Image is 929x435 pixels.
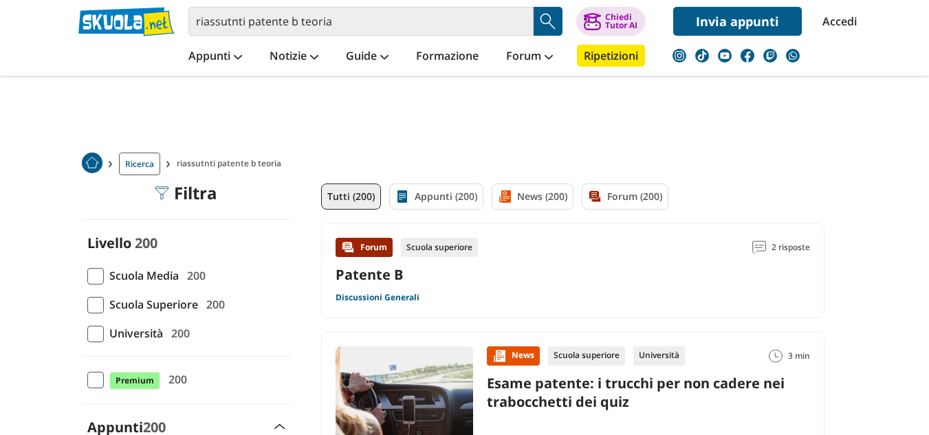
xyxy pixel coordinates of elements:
a: Notizie [266,45,322,69]
span: 200 [163,370,187,388]
img: News filtro contenuto [498,190,512,203]
img: WhatsApp [786,49,800,63]
img: News contenuto [492,349,506,363]
a: Ripetizioni [577,45,645,67]
a: Guide [342,45,392,69]
img: facebook [741,49,754,63]
input: Cerca appunti, riassunti o versioni [188,7,534,36]
div: Forum [336,238,393,257]
span: 3 min [788,346,810,366]
div: Scuola superiore [548,346,625,366]
img: Appunti filtro contenuto [395,190,409,203]
a: Forum [503,45,556,69]
img: Home [82,153,102,173]
img: Commenti lettura [752,241,766,254]
img: tiktok [695,49,709,63]
a: Forum (200) [582,183,668,210]
span: Scuola Superiore [104,295,198,313]
button: Search Button [534,7,562,36]
span: 200 [166,324,190,342]
button: ChiediTutor AI [576,7,646,36]
a: Tutti (200) [321,183,381,210]
a: Invia appunti [673,7,802,36]
img: Apri e chiudi sezione [274,424,285,430]
a: Esame patente: i trucchi per non cadere nei trabocchetti dei quiz [487,374,785,411]
img: twitch [763,49,777,63]
img: youtube [718,49,732,63]
a: Ricerca [119,153,160,175]
div: News [487,346,540,366]
img: instagram [673,49,686,63]
img: Filtra filtri mobile [155,186,168,200]
div: Università [633,346,685,366]
span: Università [104,324,163,342]
label: Livello [87,234,131,252]
a: Appunti [185,45,245,69]
a: Discussioni Generali [336,292,419,303]
span: Premium [109,372,160,390]
span: 200 [201,295,225,313]
span: 2 risposte [772,238,810,257]
div: Filtra [155,183,217,203]
a: Accedi [822,7,851,36]
div: Scuola superiore [401,238,478,257]
span: 200 [135,234,157,252]
a: News (200) [492,183,573,210]
img: Forum filtro contenuto [588,190,602,203]
span: Scuola Media [104,267,179,285]
span: 200 [182,267,206,285]
img: Tempo lettura [769,349,783,363]
a: Patente B [336,265,403,284]
span: riassutnti patente b teoria [177,153,287,175]
a: Formazione [413,45,482,69]
a: Home [82,153,102,175]
img: Forum contenuto [341,241,355,254]
img: Cerca appunti, riassunti o versioni [538,11,558,32]
a: Appunti (200) [389,183,483,210]
div: Chiedi Tutor AI [605,13,637,30]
